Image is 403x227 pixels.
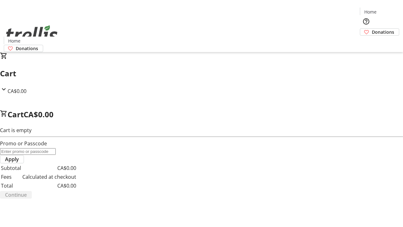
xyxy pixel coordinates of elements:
[22,173,77,181] td: Calculated at checkout
[4,18,60,50] img: Orient E2E Organization jilktz4xHa's Logo
[5,155,19,163] span: Apply
[1,182,21,190] td: Total
[4,45,43,52] a: Donations
[372,29,394,35] span: Donations
[1,173,21,181] td: Fees
[8,38,20,44] span: Home
[360,36,372,48] button: Cart
[364,9,377,15] span: Home
[360,15,372,28] button: Help
[16,45,38,52] span: Donations
[8,88,26,95] span: CA$0.00
[24,109,54,119] span: CA$0.00
[1,164,21,172] td: Subtotal
[360,9,380,15] a: Home
[22,164,77,172] td: CA$0.00
[22,182,77,190] td: CA$0.00
[4,38,24,44] a: Home
[360,28,399,36] a: Donations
